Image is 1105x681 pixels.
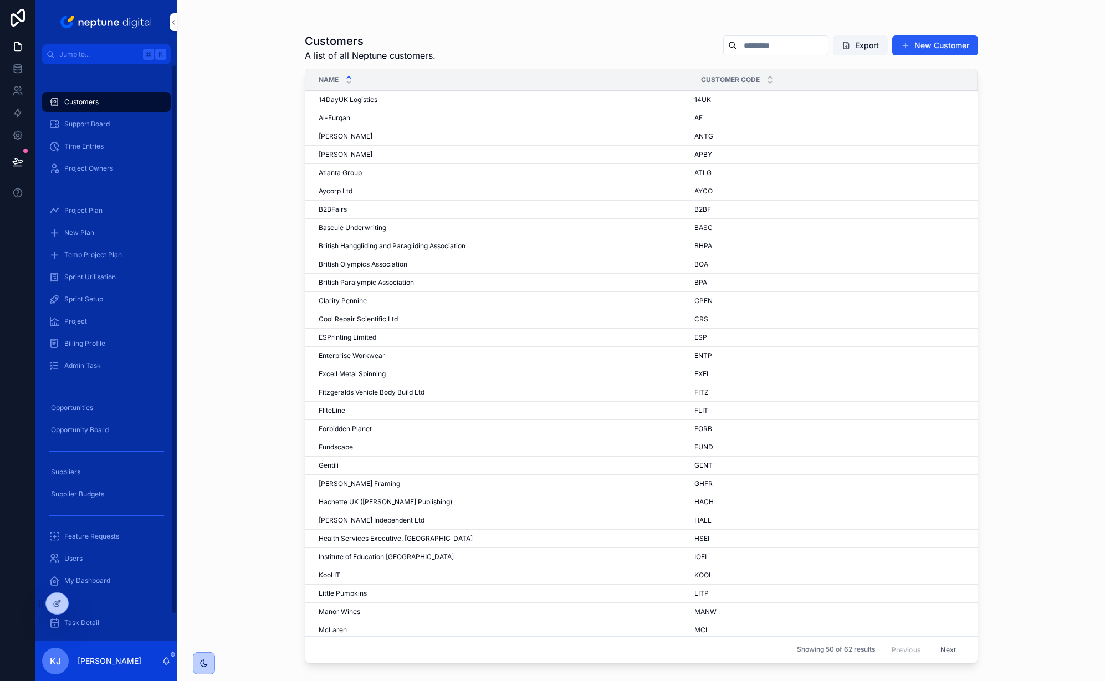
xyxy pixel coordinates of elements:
a: [PERSON_NAME] Independent Ltd [319,516,688,525]
a: Bascule Underwriting [319,223,688,232]
a: BHPA [694,242,964,250]
a: LITP [694,589,964,598]
span: APBY [694,150,712,159]
a: Project [42,311,171,331]
a: Cool Repair Scientific Ltd [319,315,688,324]
a: Fundscape [319,443,688,452]
span: Time Entries [64,142,104,151]
span: EXEL [694,370,710,378]
a: GHFR [694,479,964,488]
a: New Customer [892,35,978,55]
span: Cool Repair Scientific Ltd [319,315,398,324]
a: Little Pumpkins [319,589,688,598]
a: Project Owners [42,158,171,178]
span: Excell Metal Spinning [319,370,386,378]
span: ANTG [694,132,713,141]
span: HACH [694,498,714,506]
span: Project Owners [64,164,113,173]
span: Al-Furqan [319,114,350,122]
a: BPA [694,278,964,287]
span: Fundscape [319,443,353,452]
a: Atlanta Group [319,168,688,177]
span: Supplier Budgets [51,490,104,499]
a: FliteLine [319,406,688,415]
a: BOA [694,260,964,269]
span: Health Services Executive, [GEOGRAPHIC_DATA] [319,534,473,543]
span: Users [64,554,83,563]
p: [PERSON_NAME] [78,656,141,667]
span: Forbidden Planet [319,424,372,433]
span: KOOL [694,571,713,580]
span: CRS [694,315,708,324]
a: BASC [694,223,964,232]
span: British Hanggliding and Paragliding Association [319,242,465,250]
span: British Olympics Association [319,260,407,269]
a: Clarity Pennine [319,296,688,305]
a: [PERSON_NAME] [319,132,688,141]
a: Users [42,549,171,569]
span: New Plan [64,228,94,237]
a: Sprint Setup [42,289,171,309]
a: Task Detail [42,613,171,633]
a: New Plan [42,223,171,243]
span: Name [319,75,339,84]
a: MANW [694,607,964,616]
a: AYCO [694,187,964,196]
span: K [156,50,165,59]
button: Export [833,35,888,55]
a: ATLG [694,168,964,177]
span: Sprint Utilisation [64,273,116,281]
a: Suppliers [42,462,171,482]
a: ENTP [694,351,964,360]
span: AYCO [694,187,713,196]
span: FORB [694,424,712,433]
a: ESPrinting Limited [319,333,688,342]
span: Project [64,317,87,326]
a: HACH [694,498,964,506]
span: AF [694,114,703,122]
a: Manor Wines [319,607,688,616]
a: British Hanggliding and Paragliding Association [319,242,688,250]
a: British Olympics Association [319,260,688,269]
a: Al-Furqan [319,114,688,122]
span: CPEN [694,296,713,305]
a: Sprint Utilisation [42,267,171,287]
span: ATLG [694,168,712,177]
button: Jump to...K [42,44,171,64]
span: Task Detail [64,618,99,627]
a: CRS [694,315,964,324]
span: Project Plan [64,206,103,215]
span: Fitzgeralds Vehicle Body Build Ltd [319,388,424,397]
span: Bascule Underwriting [319,223,386,232]
span: ENTP [694,351,712,360]
span: LITP [694,589,709,598]
span: Enterprise Workwear [319,351,385,360]
a: B2BF [694,205,964,214]
a: Enterprise Workwear [319,351,688,360]
a: 14UK [694,95,964,104]
span: Customers [64,98,99,106]
a: [PERSON_NAME] Framing [319,479,688,488]
span: FUND [694,443,713,452]
span: [PERSON_NAME] [319,150,372,159]
img: App logo [58,13,155,31]
span: Clarity Pennine [319,296,367,305]
span: FLIT [694,406,708,415]
span: BHPA [694,242,712,250]
span: BOA [694,260,708,269]
span: Support Board [64,120,110,129]
span: Atlanta Group [319,168,362,177]
a: FITZ [694,388,964,397]
a: Support Board [42,114,171,134]
span: Showing 50 of 62 results [797,646,875,654]
a: Forbidden Planet [319,424,688,433]
span: 14DayUK Logistics [319,95,377,104]
a: Time Entries [42,136,171,156]
span: KJ [50,654,61,668]
span: HALL [694,516,712,525]
h1: Customers [305,33,436,49]
a: British Paralympic Association [319,278,688,287]
span: IOEI [694,552,707,561]
a: Supplier Budgets [42,484,171,504]
span: GHFR [694,479,713,488]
